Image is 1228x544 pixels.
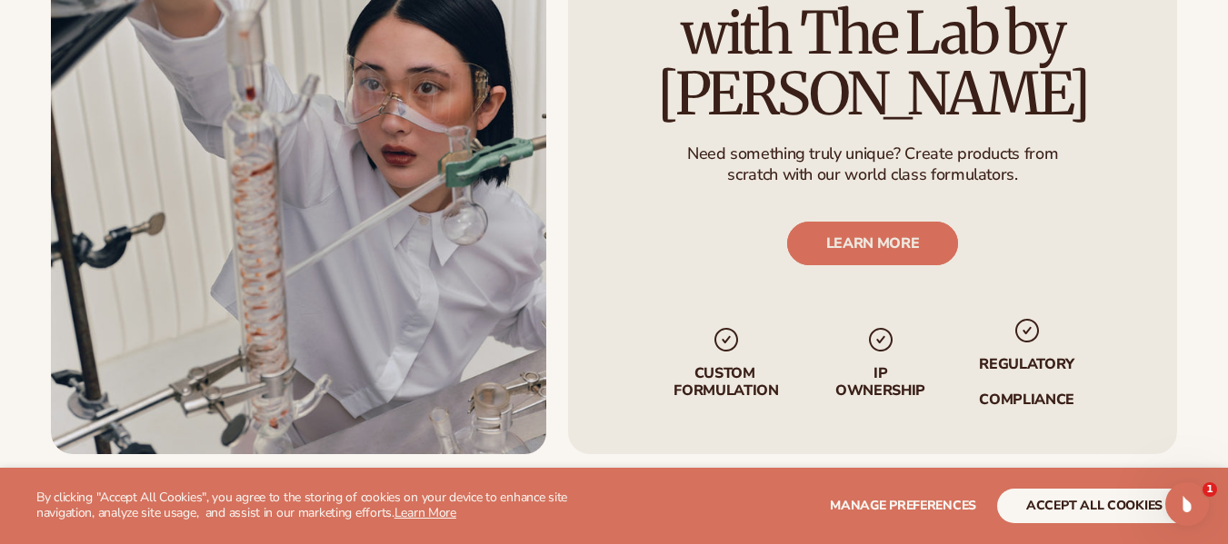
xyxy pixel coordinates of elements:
[394,504,456,521] a: Learn More
[834,365,926,400] p: IP Ownership
[1165,482,1209,526] iframe: Intercom live chat
[830,489,976,523] button: Manage preferences
[830,497,976,514] span: Manage preferences
[787,223,959,266] a: LEARN MORE
[997,489,1192,523] button: accept all cookies
[712,325,741,354] img: checkmark_svg
[669,365,783,400] p: Custom formulation
[687,164,1058,185] p: scratch with our world class formulators.
[36,490,606,521] p: By clicking "Accept All Cookies", you agree to the storing of cookies on your device to enhance s...
[687,143,1058,164] p: Need something truly unique? Create products from
[1012,317,1041,346] img: checkmark_svg
[977,357,1075,410] p: regulatory compliance
[865,325,894,354] img: checkmark_svg
[1203,482,1217,497] span: 1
